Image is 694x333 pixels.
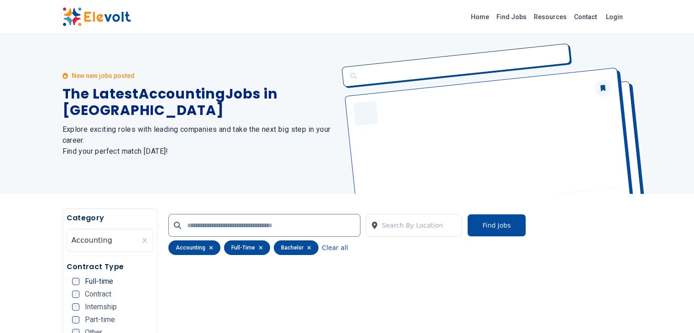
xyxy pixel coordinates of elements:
a: Resources [530,10,570,24]
span: Contract [85,291,111,298]
h5: Contract Type [67,261,153,272]
span: Internship [85,303,117,311]
a: Contact [570,10,600,24]
div: full-time [224,240,270,255]
a: Login [600,8,628,26]
span: Full-time [85,278,113,285]
button: Clear all [322,240,348,255]
img: Elevolt [63,7,131,26]
input: Full-time [72,278,79,285]
input: Contract [72,291,79,298]
a: Home [467,10,493,24]
div: accounting [168,240,220,255]
h2: Explore exciting roles with leading companies and take the next big step in your career. Find you... [63,124,336,157]
div: bachelor [274,240,318,255]
span: Part-time [85,316,115,323]
input: Part-time [72,316,79,323]
p: New new jobs posted [72,71,135,80]
button: Find Jobs [467,214,526,237]
h1: The Latest Accounting Jobs in [GEOGRAPHIC_DATA] [63,86,336,119]
h5: Category [67,213,153,224]
input: Internship [72,303,79,311]
a: Find Jobs [493,10,530,24]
